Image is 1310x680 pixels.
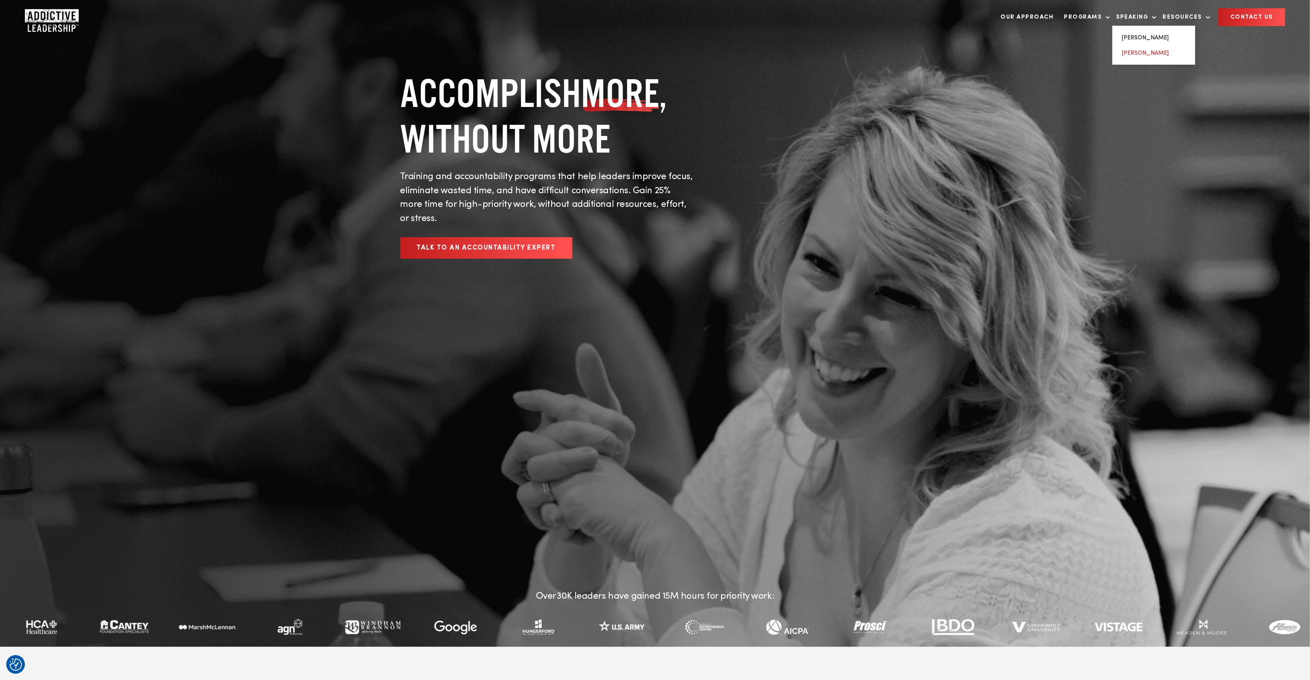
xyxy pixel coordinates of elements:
[10,658,22,671] img: Revisit consent button
[1159,9,1211,26] a: Resources
[1122,50,1169,56] a: [PERSON_NAME]
[10,658,22,671] button: Consent Preferences
[400,237,572,259] a: Talk to an Accountability Expert
[997,9,1058,26] a: Our Approach
[1218,8,1285,26] a: CONTACT US
[1060,9,1110,26] a: Programs
[417,245,556,251] span: Talk to an Accountability Expert
[1122,35,1169,41] a: [PERSON_NAME]
[1112,9,1157,26] a: Speaking
[581,70,660,116] span: MORE
[25,9,75,26] a: Home
[400,170,695,226] p: Training and accountability programs that help leaders improve focus, eliminate wasted time, and ...
[400,70,695,162] h1: ACCOMPLISH , WITHOUT MORE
